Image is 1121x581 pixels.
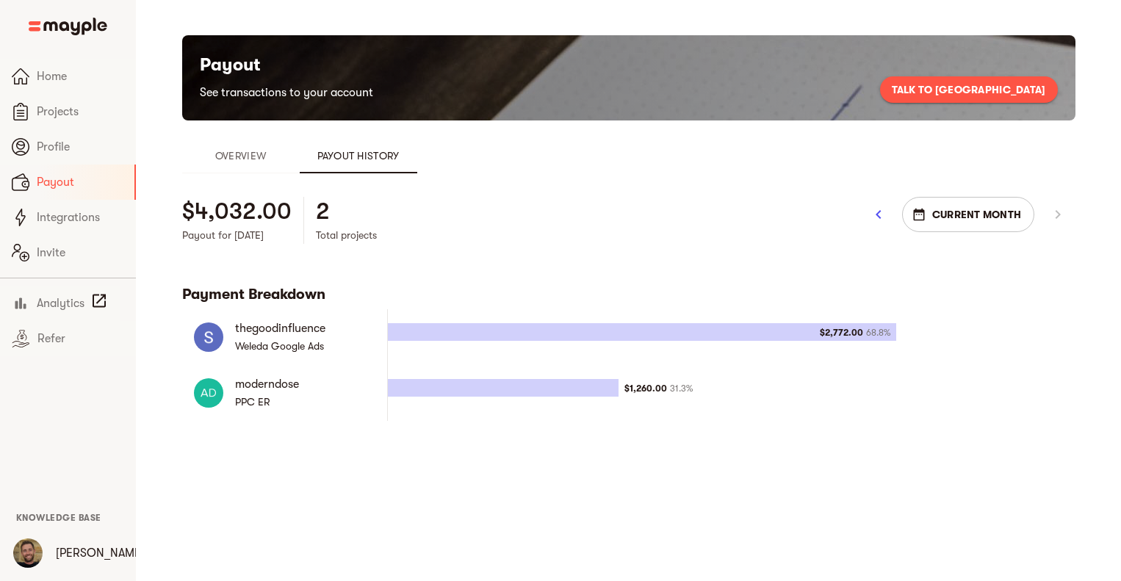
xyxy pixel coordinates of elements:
[200,82,373,103] h6: See transactions to your account
[194,378,223,408] img: FJLKtjWwTeWBEKxjmlcN
[235,340,324,352] span: Weleda Google Ads
[37,295,84,312] span: Analytics
[914,206,1023,223] span: Current Month
[624,380,667,397] span: $1,260.00
[235,378,299,391] span: moderndose
[182,285,1075,304] h6: Payment Breakdown
[866,324,890,342] span: 68.8%
[892,81,1046,98] span: Talk to [GEOGRAPHIC_DATA]
[902,197,1034,232] button: Current Month
[194,322,223,352] img: WhlGI27Q8CyALX9IKeTw
[861,197,896,232] button: Previous month
[182,197,292,226] h4: $4,032.00
[56,544,145,562] p: [PERSON_NAME]
[235,396,270,408] span: PPC ER
[37,138,124,156] span: Profile
[16,513,101,523] span: Knowledge Base
[191,147,291,165] span: Overview
[4,530,51,577] button: User Menu
[200,53,373,76] h5: Payout
[37,330,124,347] span: Refer
[37,103,124,120] span: Projects
[37,209,124,226] span: Integrations
[13,538,43,568] img: VV51tClhT3qKzNC677Rw
[820,324,863,342] span: $2,772.00
[37,173,123,191] span: Payout
[309,147,408,165] span: Payout History
[37,68,124,85] span: Home
[670,380,693,397] span: 31.3%
[316,226,377,244] p: Total projects
[880,76,1058,103] button: Talk to [GEOGRAPHIC_DATA]
[37,244,124,261] span: Invite
[16,511,101,523] a: Knowledge Base
[29,18,107,35] img: Main logo
[235,322,325,335] span: thegoodinfluence
[316,197,330,226] h4: 2
[182,226,292,244] p: Payout for [DATE]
